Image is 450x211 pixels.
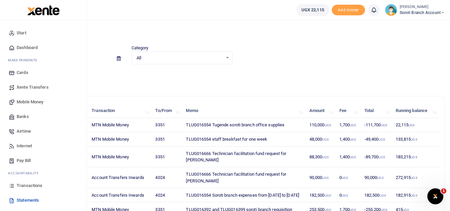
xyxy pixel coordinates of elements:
td: -89,700 [361,147,392,167]
td: 1,700 [336,118,361,132]
span: Statements [17,197,39,204]
th: Total: activate to sort column ascending [361,104,392,118]
td: TLUG016554 Tugende soroti branch office supplies [182,118,305,132]
small: UGX [322,155,328,159]
th: Fee: activate to sort column ascending [336,104,361,118]
small: UGX [408,123,415,127]
td: 3351 [152,132,182,147]
span: Add money [332,5,365,16]
a: Transactions [5,178,81,193]
small: UGX [342,194,348,197]
td: -49,400 [361,132,392,147]
span: Airtime [17,128,31,135]
a: Internet [5,139,81,153]
td: 1,400 [336,147,361,167]
span: ake Payments [11,58,37,63]
small: [PERSON_NAME] [400,4,445,10]
td: TLUG016666 Technician facilitation fund request for [PERSON_NAME] [182,167,305,188]
small: UGX [378,138,385,141]
small: UGX [350,123,356,127]
td: 88,300 [306,147,336,167]
td: -111,700 [361,118,392,132]
span: countability [13,171,38,176]
a: logo-small logo-large logo-large [27,7,60,12]
td: 182,915 [392,188,439,202]
a: Mobile Money [5,95,81,109]
td: MTN Mobile Money [88,118,152,132]
td: 4024 [152,167,182,188]
small: UGX [411,176,417,180]
td: TLUG016554 Soroti branch expenses from [DATE] to [DATE] [182,188,305,202]
span: UGX 22,115 [301,7,324,13]
span: Pay Bill [17,157,31,164]
small: UGX [342,176,348,180]
th: Transaction: activate to sort column ascending [88,104,152,118]
td: Account Transfers Inwards [88,188,152,202]
td: MTN Mobile Money [88,147,152,167]
td: TLUG016666 Technician facilitation fund request for [PERSON_NAME] [182,147,305,167]
img: logo-large [27,5,60,15]
small: UGX [377,176,383,180]
span: Transactions [17,182,42,189]
iframe: Intercom live chat [427,188,443,204]
span: All [137,55,223,61]
small: UGX [411,194,417,197]
small: UGX [378,155,385,159]
td: MTN Mobile Money [88,132,152,147]
span: Mobile Money [17,99,43,105]
a: Xente Transfers [5,80,81,95]
small: UGX [411,155,417,159]
a: Statements [5,193,81,208]
td: 0 [336,188,361,202]
th: Memo: activate to sort column ascending [182,104,305,118]
td: 183,215 [392,147,439,167]
span: Dashboard [17,44,38,51]
a: Dashboard [5,40,81,55]
th: Amount: activate to sort column ascending [306,104,336,118]
td: Account Transfers Inwards [88,167,152,188]
span: Banks [17,113,29,120]
span: Cards [17,69,28,76]
td: 110,000 [306,118,336,132]
th: To/From: activate to sort column ascending [152,104,182,118]
span: Start [17,30,26,36]
td: 182,500 [306,188,336,202]
span: Internet [17,143,32,149]
label: Category [132,45,149,51]
td: 272,915 [392,167,439,188]
img: profile-user [385,4,397,16]
a: Start [5,26,81,40]
td: 48,000 [306,132,336,147]
li: Ac [5,168,81,178]
a: Airtime [5,124,81,139]
a: UGX 22,115 [296,4,329,16]
td: 22,115 [392,118,439,132]
td: 4024 [152,188,182,202]
span: 1 [441,188,446,194]
td: 0 [336,167,361,188]
small: UGX [379,194,386,197]
small: UGX [322,138,328,141]
a: Cards [5,65,81,80]
h4: Statements [25,29,445,36]
td: 133,815 [392,132,439,147]
li: Toup your wallet [332,5,365,16]
li: M [5,55,81,65]
th: Running balance: activate to sort column ascending [392,104,439,118]
small: UGX [381,123,387,127]
span: Xente Transfers [17,84,49,91]
small: UGX [411,138,417,141]
td: 3351 [152,147,182,167]
td: 90,000 [306,167,336,188]
p: Download [25,72,445,79]
td: 182,500 [361,188,392,202]
td: 3351 [152,118,182,132]
a: Add money [332,7,365,12]
td: TLUG016554 staff breakfast for one week [182,132,305,147]
a: profile-user [PERSON_NAME] Soroti Branch Account [385,4,445,16]
small: UGX [350,138,356,141]
a: Pay Bill [5,153,81,168]
small: UGX [350,155,356,159]
a: Banks [5,109,81,124]
small: UGX [322,176,328,180]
